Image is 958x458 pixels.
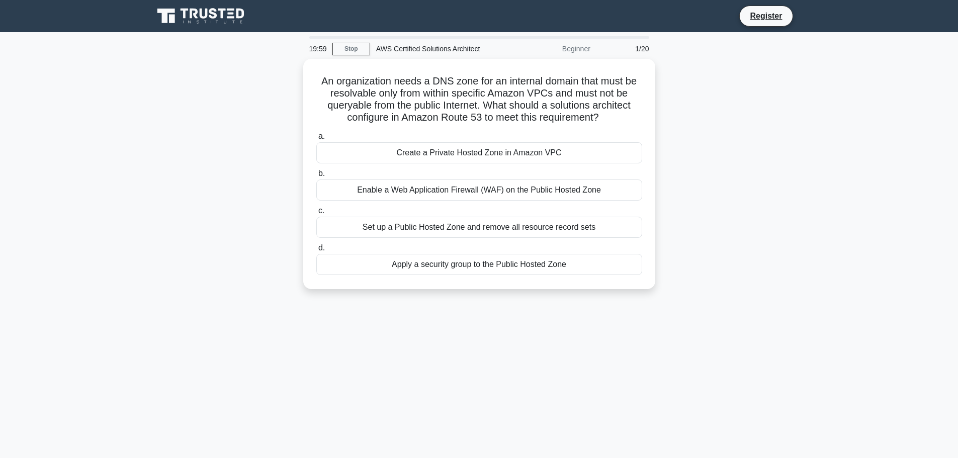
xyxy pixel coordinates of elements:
[744,10,788,22] a: Register
[370,39,508,59] div: AWS Certified Solutions Architect
[332,43,370,55] a: Stop
[315,75,643,124] h5: An organization needs a DNS zone for an internal domain that must be resolvable only from within ...
[508,39,596,59] div: Beginner
[318,243,325,252] span: d.
[316,142,642,163] div: Create a Private Hosted Zone in Amazon VPC
[316,217,642,238] div: Set up a Public Hosted Zone and remove all resource record sets
[318,132,325,140] span: a.
[318,169,325,177] span: b.
[596,39,655,59] div: 1/20
[316,254,642,275] div: Apply a security group to the Public Hosted Zone
[303,39,332,59] div: 19:59
[318,206,324,215] span: c.
[316,179,642,201] div: Enable a Web Application Firewall (WAF) on the Public Hosted Zone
